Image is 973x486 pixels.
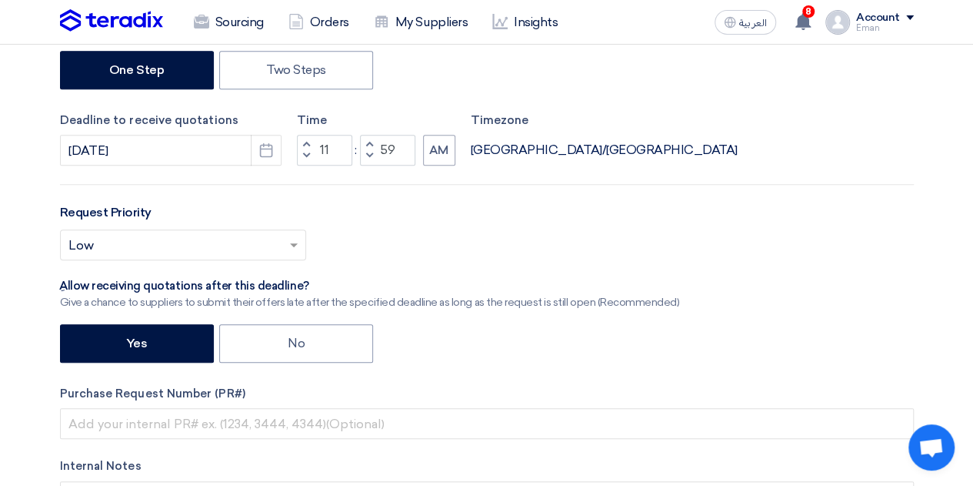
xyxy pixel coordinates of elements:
[60,51,214,89] label: One Step
[856,12,900,25] div: Account
[60,458,914,475] label: Internal Notes
[297,112,455,129] label: Time
[60,385,914,403] label: Purchase Request Number (PR#)
[715,10,776,35] button: العربية
[182,5,276,39] a: Sourcing
[352,141,360,159] div: :
[360,135,415,166] input: Minutes
[60,408,914,439] input: Add your internal PR# ex. (1234, 3444, 4344)(Optional)
[219,324,373,363] label: No
[60,135,282,166] input: yyyy-mm-dd
[825,10,850,35] img: profile_test.png
[60,9,163,32] img: Teradix logo
[908,424,955,471] div: Open chat
[60,279,680,294] div: ِAllow receiving quotations after this deadline?
[423,135,455,166] button: AM
[739,18,767,28] span: العربية
[802,5,815,18] span: 8
[219,51,373,89] label: Two Steps
[480,5,570,39] a: Insights
[60,324,214,363] label: Yes
[471,112,738,129] label: Timezone
[362,5,480,39] a: My Suppliers
[60,203,152,222] label: Request Priority
[60,112,282,129] label: Deadline to receive quotations
[276,5,362,39] a: Orders
[297,135,352,166] input: Hours
[471,141,738,159] div: [GEOGRAPHIC_DATA]/[GEOGRAPHIC_DATA]
[856,24,914,32] div: Eman
[60,294,680,310] div: Give a chance to suppliers to submit their offers late after the specified deadline as long as th...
